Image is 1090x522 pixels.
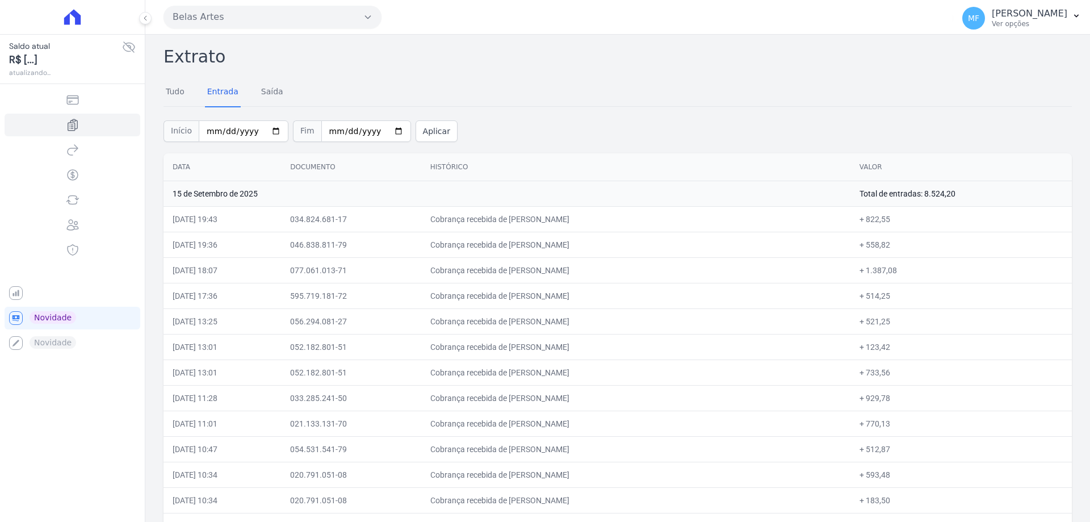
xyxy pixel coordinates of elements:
th: Histórico [421,153,850,181]
th: Documento [281,153,421,181]
td: 595.719.181-72 [281,283,421,308]
span: Início [163,120,199,142]
td: + 183,50 [850,487,1072,513]
td: [DATE] 19:36 [163,232,281,257]
td: Cobrança recebida de [PERSON_NAME] [421,360,850,385]
td: 046.838.811-79 [281,232,421,257]
td: [DATE] 13:25 [163,308,281,334]
td: 077.061.013-71 [281,257,421,283]
th: Valor [850,153,1072,181]
td: [DATE] 13:01 [163,334,281,360]
td: [DATE] 13:01 [163,360,281,385]
td: + 593,48 [850,462,1072,487]
td: [DATE] 10:34 [163,487,281,513]
td: Cobrança recebida de [PERSON_NAME] [421,487,850,513]
td: + 770,13 [850,411,1072,436]
th: Data [163,153,281,181]
td: + 512,87 [850,436,1072,462]
button: Belas Artes [163,6,381,28]
td: [DATE] 10:34 [163,462,281,487]
td: + 1.387,08 [850,257,1072,283]
td: + 929,78 [850,385,1072,411]
td: 034.824.681-17 [281,206,421,232]
span: Saldo atual [9,40,122,52]
td: [DATE] 17:36 [163,283,281,308]
td: Cobrança recebida de [PERSON_NAME] [421,334,850,360]
a: Entrada [205,78,241,107]
td: Cobrança recebida de [PERSON_NAME] [421,283,850,308]
p: Ver opções [992,19,1067,28]
td: Total de entradas: 8.524,20 [850,181,1072,206]
td: + 822,55 [850,206,1072,232]
td: Cobrança recebida de [PERSON_NAME] [421,232,850,257]
td: + 521,25 [850,308,1072,334]
h2: Extrato [163,44,1072,69]
td: Cobrança recebida de [PERSON_NAME] [421,462,850,487]
td: 021.133.131-70 [281,411,421,436]
td: Cobrança recebida de [PERSON_NAME] [421,436,850,462]
span: R$ [...] [9,52,122,68]
td: 056.294.081-27 [281,308,421,334]
td: Cobrança recebida de [PERSON_NAME] [421,411,850,436]
td: 033.285.241-50 [281,385,421,411]
a: Novidade [5,307,140,329]
td: [DATE] 19:43 [163,206,281,232]
td: [DATE] 11:28 [163,385,281,411]
p: [PERSON_NAME] [992,8,1067,19]
td: Cobrança recebida de [PERSON_NAME] [421,385,850,411]
span: Fim [293,120,321,142]
td: 052.182.801-51 [281,334,421,360]
td: 020.791.051-08 [281,462,421,487]
td: Cobrança recebida de [PERSON_NAME] [421,206,850,232]
button: Aplicar [416,120,458,142]
span: atualizando... [9,68,122,78]
a: Saída [259,78,286,107]
td: Cobrança recebida de [PERSON_NAME] [421,308,850,334]
td: 020.791.051-08 [281,487,421,513]
td: [DATE] 10:47 [163,436,281,462]
td: Cobrança recebida de [PERSON_NAME] [421,257,850,283]
span: MF [968,14,979,22]
td: + 733,56 [850,360,1072,385]
td: + 514,25 [850,283,1072,308]
span: Novidade [30,311,76,324]
td: [DATE] 11:01 [163,411,281,436]
td: + 558,82 [850,232,1072,257]
td: [DATE] 18:07 [163,257,281,283]
a: Tudo [163,78,187,107]
td: 052.182.801-51 [281,360,421,385]
td: + 123,42 [850,334,1072,360]
td: 15 de Setembro de 2025 [163,181,850,206]
nav: Sidebar [9,89,136,354]
td: 054.531.541-79 [281,436,421,462]
button: MF [PERSON_NAME] Ver opções [953,2,1090,34]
